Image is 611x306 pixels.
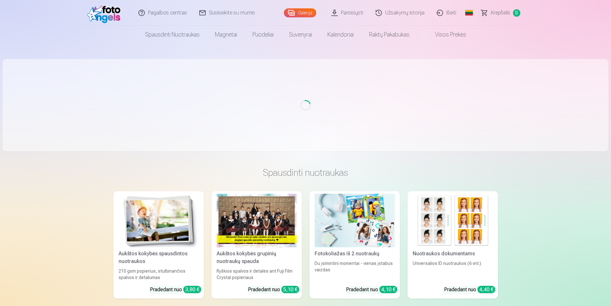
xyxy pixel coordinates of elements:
div: 210 gsm popierius, stulbinančios spalvos ir detalumas [116,268,201,281]
a: Galerija [284,8,316,17]
div: 3,80 € [183,286,201,293]
a: Suvenyrai [281,26,320,44]
a: Magnetai [207,26,245,44]
a: Fotokoliažas iš 2 nuotraukųFotokoliažas iš 2 nuotraukųDu įsimintini momentai - vienas įstabus vai... [310,191,400,299]
div: Pradedant nuo [150,286,201,293]
div: Du įsimintini momentai - vienas įstabus vaizdas [312,260,397,281]
img: Nuotraukos dokumentams [413,194,493,247]
span: Krepšelis [491,9,510,17]
div: Nuotraukos dokumentams [410,250,495,258]
a: Visos prekės [417,26,474,44]
div: Aukštos kokybės grupinių nuotraukų spauda [214,250,299,265]
div: Fotokoliažas iš 2 nuotraukų [312,250,397,258]
div: 4,10 € [379,286,397,293]
img: /fa2 [87,3,124,23]
a: Raktų pakabukas [361,26,417,44]
div: Pradedant nuo [248,286,299,293]
a: Aukštos kokybės grupinių nuotraukų spaudaRyškios spalvos ir detalės ant Fuji Film Crystal popieri... [211,191,302,299]
div: Pradedant nuo [346,286,397,293]
img: Aukštos kokybės spausdintos nuotraukos [119,194,199,247]
a: Puodeliai [245,26,281,44]
a: Kalendoriai [320,26,361,44]
div: Aukštos kokybės spausdintos nuotraukos [116,250,201,265]
div: 4,40 € [477,286,495,293]
span: 0 [513,9,520,17]
a: Nuotraukos dokumentamsNuotraukos dokumentamsUniversalios ID nuotraukos (6 vnt.)Pradedant nuo 4,40 € [408,191,498,299]
div: Universalios ID nuotraukos (6 vnt.) [410,260,495,281]
h3: Spausdinti nuotraukas [119,167,493,178]
div: 5,10 € [281,286,299,293]
div: Pradedant nuo [444,286,495,293]
a: Aukštos kokybės spausdintos nuotraukos Aukštos kokybės spausdintos nuotraukos210 gsm popierius, s... [113,191,204,299]
img: Fotokoliažas iš 2 nuotraukų [315,194,395,247]
a: Spausdinti nuotraukas [137,26,207,44]
div: Ryškios spalvos ir detalės ant Fuji Film Crystal popieriaus [214,268,299,281]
